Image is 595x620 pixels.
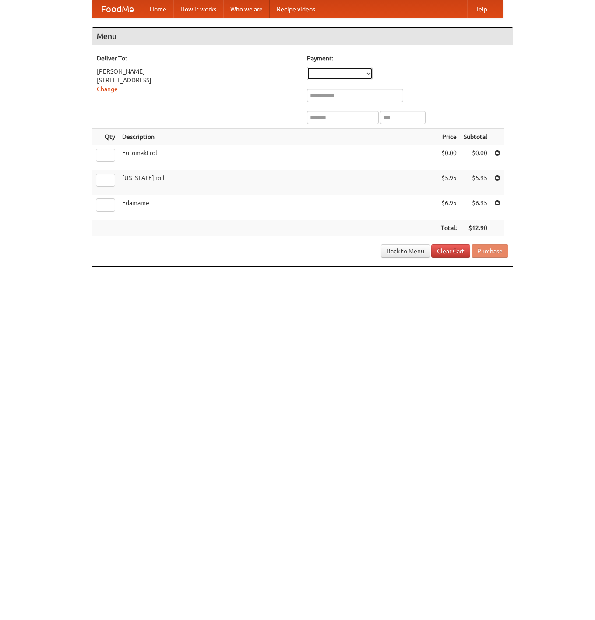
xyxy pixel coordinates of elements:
td: $0.00 [460,145,491,170]
th: Price [437,129,460,145]
td: $0.00 [437,145,460,170]
th: Qty [92,129,119,145]
td: [US_STATE] roll [119,170,437,195]
td: $5.95 [437,170,460,195]
th: Description [119,129,437,145]
button: Purchase [472,244,508,258]
h4: Menu [92,28,513,45]
h5: Payment: [307,54,508,63]
div: [PERSON_NAME] [97,67,298,76]
a: Back to Menu [381,244,430,258]
h5: Deliver To: [97,54,298,63]
td: $6.95 [437,195,460,220]
a: Recipe videos [270,0,322,18]
td: $6.95 [460,195,491,220]
a: How it works [173,0,223,18]
td: $5.95 [460,170,491,195]
td: Edamame [119,195,437,220]
a: Home [143,0,173,18]
a: Who we are [223,0,270,18]
a: Clear Cart [431,244,470,258]
th: Total: [437,220,460,236]
a: Change [97,85,118,92]
div: [STREET_ADDRESS] [97,76,298,85]
th: $12.90 [460,220,491,236]
a: FoodMe [92,0,143,18]
td: Futomaki roll [119,145,437,170]
a: Help [467,0,494,18]
th: Subtotal [460,129,491,145]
